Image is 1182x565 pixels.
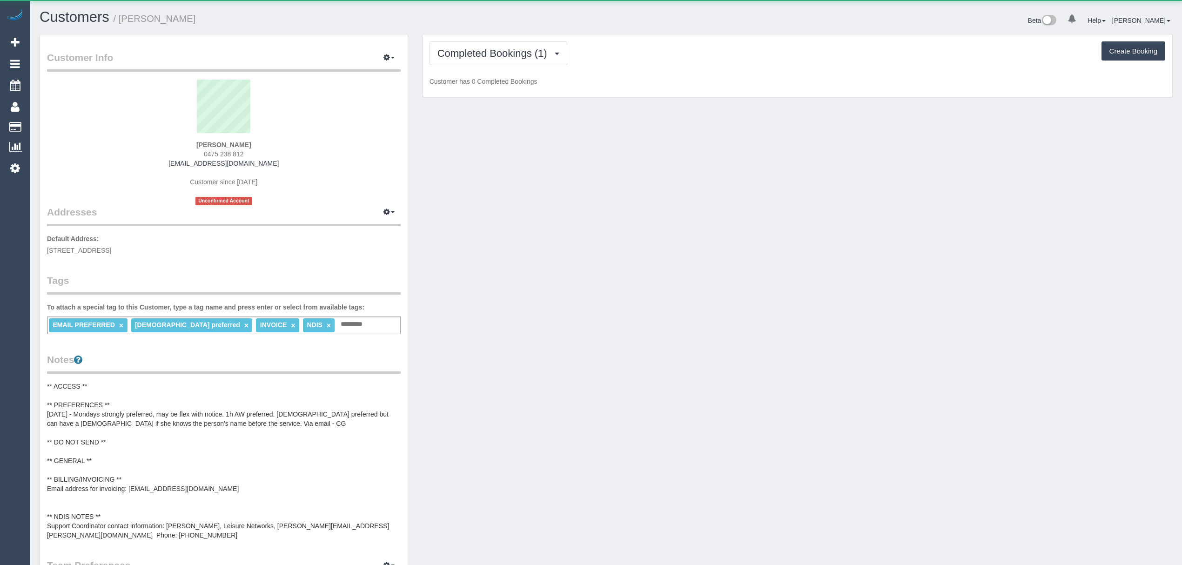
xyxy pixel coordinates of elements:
small: / [PERSON_NAME] [114,13,196,24]
span: NDIS [307,321,322,329]
a: Help [1088,17,1106,24]
span: EMAIL PREFERRED [53,321,115,329]
pre: ** ACCESS ** ** PREFERENCES ** [DATE] - Mondays strongly preferred, may be flex with notice. 1h A... [47,382,401,540]
a: [PERSON_NAME] [1112,17,1170,24]
span: [STREET_ADDRESS] [47,247,111,254]
span: [DEMOGRAPHIC_DATA] preferred [135,321,240,329]
a: × [291,322,295,330]
span: Completed Bookings (1) [437,47,552,59]
span: 0475 238 812 [204,150,244,158]
a: × [119,322,123,330]
legend: Notes [47,353,401,374]
a: Beta [1028,17,1057,24]
legend: Tags [47,274,401,295]
label: Default Address: [47,234,99,243]
legend: Customer Info [47,51,401,72]
span: Customer since [DATE] [190,178,257,186]
button: Create Booking [1101,41,1165,61]
p: Customer has 0 Completed Bookings [430,77,1165,86]
button: Completed Bookings (1) [430,41,567,65]
a: × [244,322,248,330]
a: × [327,322,331,330]
strong: [PERSON_NAME] [196,141,251,148]
img: Automaid Logo [6,9,24,22]
span: Unconfirmed Account [195,197,252,205]
img: New interface [1041,15,1056,27]
a: Customers [40,9,109,25]
label: To attach a special tag to this Customer, type a tag name and press enter or select from availabl... [47,303,364,312]
a: [EMAIL_ADDRESS][DOMAIN_NAME] [168,160,279,167]
span: INVOICE [260,321,287,329]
